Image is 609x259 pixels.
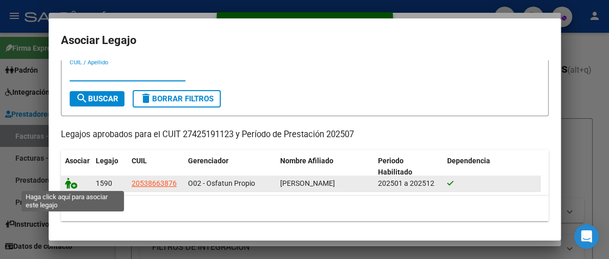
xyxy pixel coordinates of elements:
span: RAMIREZ LUCIO DANIEL [280,179,335,187]
button: Buscar [70,91,124,106]
span: CUIL [132,157,147,165]
span: Dependencia [447,157,490,165]
mat-icon: delete [140,92,152,104]
span: Asociar [65,157,90,165]
datatable-header-cell: Periodo Habilitado [374,150,443,184]
div: Open Intercom Messenger [574,224,599,249]
span: Borrar Filtros [140,94,214,103]
span: Buscar [76,94,118,103]
button: Borrar Filtros [133,90,221,107]
datatable-header-cell: Legajo [92,150,128,184]
div: 202501 a 202512 [378,178,439,189]
datatable-header-cell: Gerenciador [184,150,276,184]
span: 1590 [96,179,112,187]
datatable-header-cell: Dependencia [443,150,541,184]
span: Nombre Afiliado [280,157,333,165]
p: Legajos aprobados para el CUIT 27425191123 y Período de Prestación 202507 [61,128,549,141]
div: 1 registros [61,196,549,221]
datatable-header-cell: CUIL [128,150,184,184]
span: Legajo [96,157,118,165]
span: O02 - Osfatun Propio [188,179,255,187]
span: Gerenciador [188,157,228,165]
span: 20538663876 [132,179,177,187]
mat-icon: search [76,92,88,104]
h2: Asociar Legajo [61,31,549,50]
datatable-header-cell: Asociar [61,150,92,184]
span: Periodo Habilitado [378,157,412,177]
datatable-header-cell: Nombre Afiliado [276,150,374,184]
